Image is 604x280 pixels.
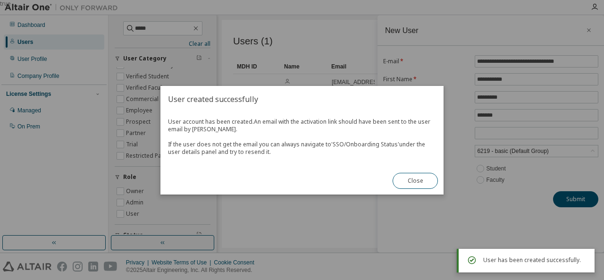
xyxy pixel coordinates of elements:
em: 'SSO/Onboarding Status' [331,140,399,148]
span: An email with the activation link should have been sent to the user email by [PERSON_NAME]. If th... [168,118,430,156]
div: User has been created successfully. [483,255,587,266]
button: Close [393,173,438,189]
span: User account has been created. [168,118,436,156]
h2: User created successfully [160,86,444,112]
